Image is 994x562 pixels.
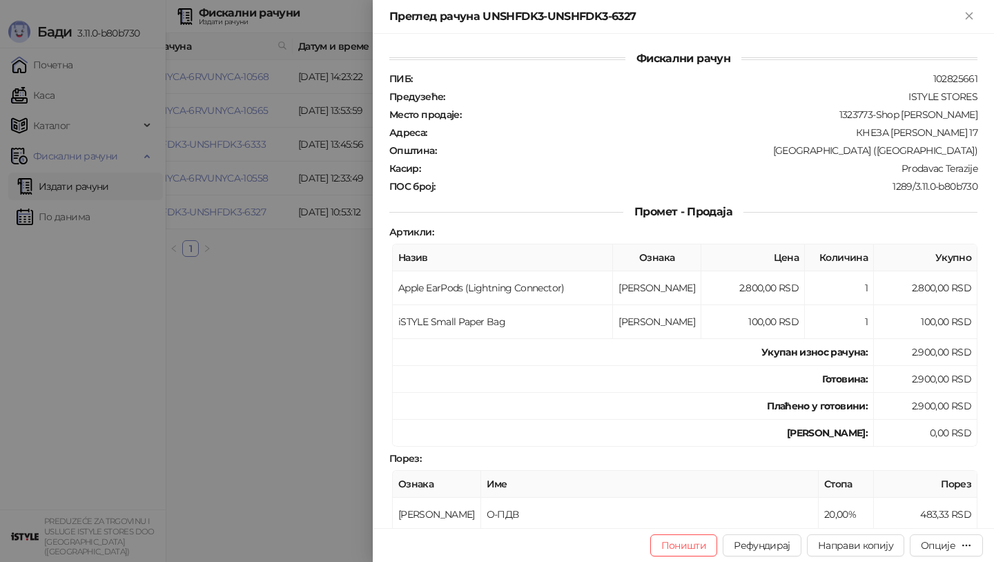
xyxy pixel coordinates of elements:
[393,244,613,271] th: Назив
[623,205,743,218] span: Промет - Продаја
[413,72,979,85] div: 102825661
[389,126,427,139] strong: Адреса :
[807,534,904,556] button: Направи копију
[805,305,874,339] td: 1
[436,180,979,193] div: 1289/3.11.0-b80b730
[389,8,961,25] div: Преглед рачуна UNSHFDK3-UNSHFDK3-6327
[393,305,613,339] td: iSTYLE Small Paper Bag
[481,471,819,498] th: Име
[961,8,977,25] button: Close
[613,244,701,271] th: Ознака
[701,305,805,339] td: 100,00 RSD
[874,366,977,393] td: 2.900,00 RSD
[389,162,420,175] strong: Касир :
[481,498,819,532] td: О-ПДВ
[462,108,979,121] div: 1323773-Shop [PERSON_NAME]
[767,400,868,412] strong: Плаћено у готовини:
[393,471,481,498] th: Ознака
[822,373,868,385] strong: Готовина :
[389,226,433,238] strong: Артикли :
[910,534,983,556] button: Опције
[429,126,979,139] div: КНЕЗА [PERSON_NAME] 17
[389,72,412,85] strong: ПИБ :
[874,471,977,498] th: Порез
[818,539,893,552] span: Направи копију
[389,90,445,103] strong: Предузеће :
[805,271,874,305] td: 1
[701,244,805,271] th: Цена
[761,346,868,358] strong: Укупан износ рачуна :
[701,271,805,305] td: 2.800,00 RSD
[819,498,874,532] td: 20,00%
[874,244,977,271] th: Укупно
[805,244,874,271] th: Количина
[613,305,701,339] td: [PERSON_NAME]
[874,420,977,447] td: 0,00 RSD
[787,427,868,439] strong: [PERSON_NAME]:
[389,144,436,157] strong: Општина :
[625,52,741,65] span: Фискални рачун
[447,90,979,103] div: ISTYLE STORES
[874,339,977,366] td: 2.900,00 RSD
[874,498,977,532] td: 483,33 RSD
[613,271,701,305] td: [PERSON_NAME]
[819,471,874,498] th: Стопа
[389,452,421,465] strong: Порез :
[393,498,481,532] td: [PERSON_NAME]
[393,271,613,305] td: Apple EarPods (Lightning Connector)
[422,162,979,175] div: Prodavac Terazije
[650,534,718,556] button: Поништи
[389,108,461,121] strong: Место продаје :
[921,539,955,552] div: Опције
[438,144,979,157] div: [GEOGRAPHIC_DATA] ([GEOGRAPHIC_DATA])
[874,305,977,339] td: 100,00 RSD
[874,271,977,305] td: 2.800,00 RSD
[874,393,977,420] td: 2.900,00 RSD
[723,534,801,556] button: Рефундирај
[389,180,435,193] strong: ПОС број :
